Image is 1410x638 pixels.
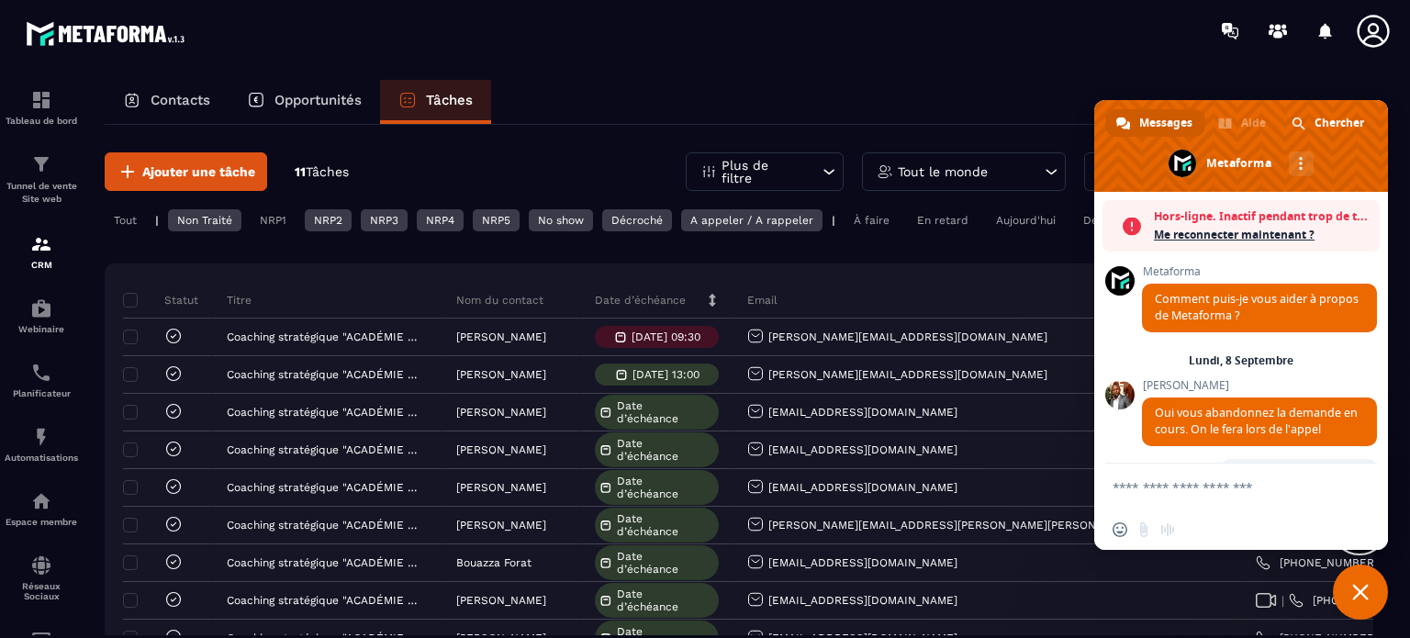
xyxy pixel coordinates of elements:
[30,490,52,512] img: automations
[380,80,491,124] a: Tâches
[617,588,714,613] span: Date d’échéance
[632,330,700,343] p: [DATE] 09:30
[128,293,198,308] p: Statut
[617,512,714,538] span: Date d’échéance
[151,92,210,108] p: Contacts
[473,209,520,231] div: NRP5
[602,209,672,231] div: Décroché
[722,159,802,185] p: Plus de filtre
[142,162,255,181] span: Ajouter une tâche
[456,293,543,308] p: Nom du contact
[1155,291,1359,323] span: Comment puis-je vous aider à propos de Metaforma ?
[105,209,146,231] div: Tout
[1113,522,1127,537] span: Insérer un emoji
[832,214,835,227] p: |
[747,293,778,308] p: Email
[30,426,52,448] img: automations
[30,153,52,175] img: formation
[845,209,899,231] div: À faire
[227,519,423,532] p: Coaching stratégique "ACADÉMIE RÉSURGENCE"
[5,541,78,615] a: social-networksocial-networkRéseaux Sociaux
[617,475,714,500] span: Date d’échéance
[227,556,423,569] p: Coaching stratégique "ACADÉMIE RÉSURGENCE"
[456,519,546,532] p: [PERSON_NAME]
[1256,555,1378,570] a: [PHONE_NUMBER]
[227,368,423,381] p: Coaching stratégique "ACADÉMIE RÉSURGENCE"
[456,368,546,381] p: [PERSON_NAME]
[617,399,714,425] span: Date d’échéance
[5,476,78,541] a: automationsautomationsEspace membre
[1113,479,1329,496] textarea: Entrez votre message...
[417,209,464,231] div: NRP4
[30,297,52,319] img: automations
[5,260,78,270] p: CRM
[5,412,78,476] a: automationsautomationsAutomatisations
[30,89,52,111] img: formation
[1315,109,1364,137] span: Chercher
[5,219,78,284] a: formationformationCRM
[595,293,686,308] p: Date d’échéance
[1289,151,1314,176] div: Autres canaux
[5,284,78,348] a: automationsautomationsWebinaire
[681,209,822,231] div: A appeler / A rappeler
[5,140,78,219] a: formationformationTunnel de vente Site web
[1142,379,1377,392] span: [PERSON_NAME]
[1155,405,1358,437] span: Oui vous abandonnez la demande en cours. On le fera lors de l'appel
[251,209,296,231] div: NRP1
[227,293,252,308] p: Titre
[456,556,532,569] p: Bouazza Forat
[30,554,52,576] img: social-network
[5,180,78,206] p: Tunnel de vente Site web
[456,443,546,456] p: [PERSON_NAME]
[456,594,546,607] p: [PERSON_NAME]
[227,330,423,343] p: Coaching stratégique "ACADÉMIE RÉSURGENCE"
[105,80,229,124] a: Contacts
[168,209,241,231] div: Non Traité
[1105,109,1205,137] div: Messages
[30,362,52,384] img: scheduler
[426,92,473,108] p: Tâches
[5,348,78,412] a: schedulerschedulerPlanificateur
[898,165,988,178] p: Tout le monde
[274,92,362,108] p: Opportunités
[1154,226,1371,244] span: Me reconnecter maintenant ?
[632,368,699,381] p: [DATE] 13:00
[1142,265,1377,278] span: Metaforma
[26,17,191,50] img: logo
[529,209,593,231] div: No show
[227,481,423,494] p: Coaching stratégique "ACADÉMIE RÉSURGENCE"
[5,517,78,527] p: Espace membre
[908,209,978,231] div: En retard
[295,163,349,181] p: 11
[227,443,423,456] p: Coaching stratégique "ACADÉMIE RÉSURGENCE"
[5,388,78,398] p: Planificateur
[1281,109,1377,137] div: Chercher
[617,550,714,576] span: Date d’échéance
[5,453,78,463] p: Automatisations
[306,164,349,179] span: Tâches
[5,116,78,126] p: Tableau de bord
[1074,209,1133,231] div: Demain
[105,152,267,191] button: Ajouter une tâche
[30,233,52,255] img: formation
[305,209,352,231] div: NRP2
[5,581,78,601] p: Réseaux Sociaux
[456,330,546,343] p: [PERSON_NAME]
[361,209,408,231] div: NRP3
[1333,565,1388,620] div: Fermer le chat
[5,75,78,140] a: formationformationTableau de bord
[617,437,714,463] span: Date d’échéance
[155,214,159,227] p: |
[5,324,78,334] p: Webinaire
[1281,594,1284,608] span: |
[1154,207,1371,226] span: Hors-ligne. Inactif pendant trop de temps.
[1139,109,1192,137] span: Messages
[229,80,380,124] a: Opportunités
[456,481,546,494] p: [PERSON_NAME]
[227,406,423,419] p: Coaching stratégique "ACADÉMIE RÉSURGENCE"
[227,594,423,607] p: Coaching stratégique "ACADÉMIE RÉSURGENCE"
[456,406,546,419] p: [PERSON_NAME]
[987,209,1065,231] div: Aujourd'hui
[1189,355,1293,366] div: Lundi, 8 Septembre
